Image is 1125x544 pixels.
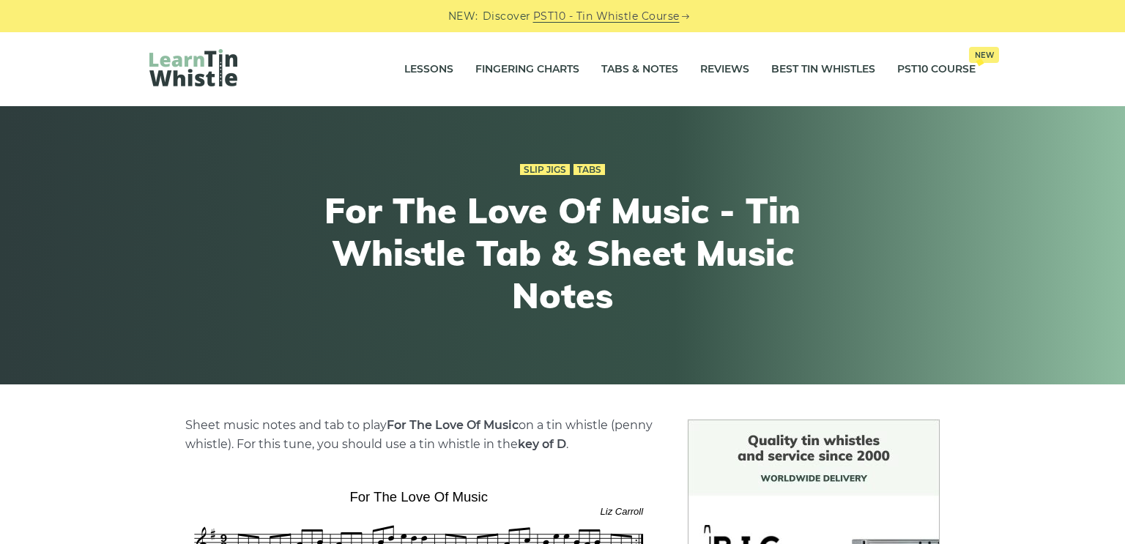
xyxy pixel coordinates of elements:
strong: key of D [518,437,566,451]
h1: For The Love Of Music - Tin Whistle Tab & Sheet Music Notes [293,190,832,316]
a: Tabs & Notes [601,51,678,88]
a: PST10 CourseNew [897,51,976,88]
a: Slip Jigs [520,164,570,176]
strong: For The Love Of Music [387,418,519,432]
a: Reviews [700,51,749,88]
span: New [969,47,999,63]
p: Sheet music notes and tab to play on a tin whistle (penny whistle). For this tune, you should use... [185,416,653,454]
a: Lessons [404,51,453,88]
a: Best Tin Whistles [771,51,875,88]
img: LearnTinWhistle.com [149,49,237,86]
a: Tabs [573,164,605,176]
a: Fingering Charts [475,51,579,88]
